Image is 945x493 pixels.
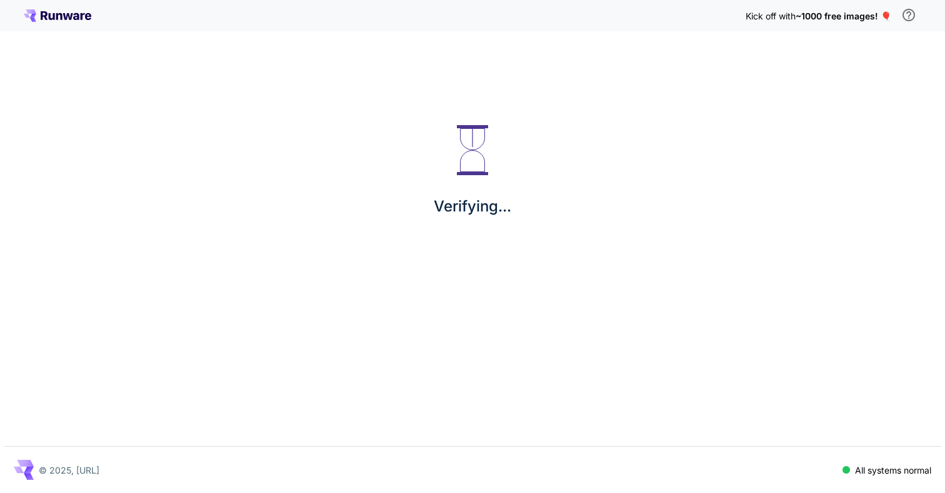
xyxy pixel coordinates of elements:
[434,195,511,218] p: Verifying...
[746,11,796,21] span: Kick off with
[796,11,891,21] span: ~1000 free images! 🎈
[39,464,99,477] p: © 2025, [URL]
[896,3,921,28] button: In order to qualify for free credit, you need to sign up with a business email address and click ...
[855,464,931,477] p: All systems normal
